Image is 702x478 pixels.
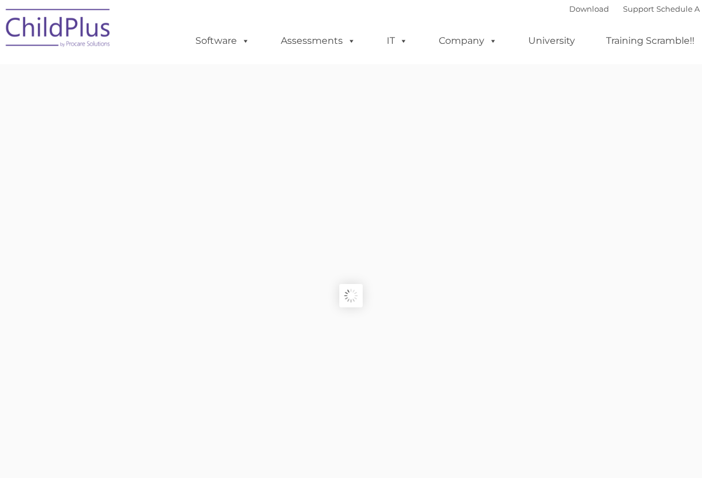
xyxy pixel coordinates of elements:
[269,29,367,53] a: Assessments
[375,29,419,53] a: IT
[623,4,654,13] a: Support
[427,29,509,53] a: Company
[517,29,587,53] a: University
[569,4,609,13] a: Download
[184,29,261,53] a: Software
